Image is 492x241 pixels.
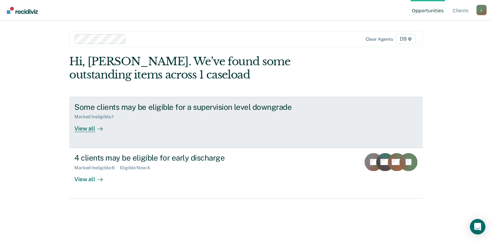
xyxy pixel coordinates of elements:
[470,219,486,235] div: Open Intercom Messenger
[476,5,487,15] div: L
[74,120,111,132] div: View all
[74,153,301,162] div: 4 clients may be eligible for early discharge
[69,55,352,81] div: Hi, [PERSON_NAME]. We’ve found some outstanding items across 1 caseload
[74,165,120,171] div: Marked Ineligible : 6
[69,97,423,148] a: Some clients may be eligible for a supervision level downgradeMarked Ineligible:1View all
[120,165,155,171] div: Eligible Now : 4
[396,34,416,44] span: D9
[69,148,423,199] a: 4 clients may be eligible for early dischargeMarked Ineligible:6Eligible Now:4View all
[74,114,119,120] div: Marked Ineligible : 1
[74,102,301,112] div: Some clients may be eligible for a supervision level downgrade
[476,5,487,15] button: Profile dropdown button
[366,37,393,42] div: Clear agents
[7,7,38,14] img: Recidiviz
[74,170,111,183] div: View all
